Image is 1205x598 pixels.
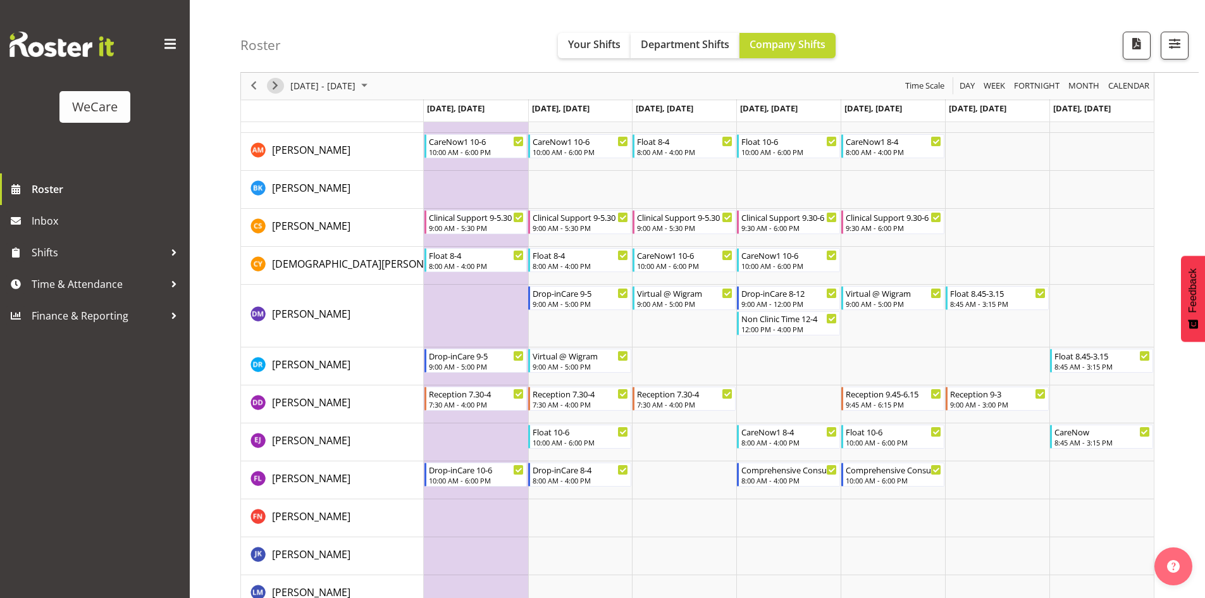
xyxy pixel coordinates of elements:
[533,211,628,223] div: Clinical Support 9-5.30
[841,463,944,487] div: Felize Lacson"s event - Comprehensive Consult 10-6 Begin From Friday, November 7, 2025 at 10:00:0...
[741,261,837,271] div: 10:00 AM - 6:00 PM
[272,357,350,372] a: [PERSON_NAME]
[272,509,350,523] span: [PERSON_NAME]
[241,347,424,385] td: Deepti Raturi resource
[982,78,1008,94] button: Timeline Week
[272,306,350,321] a: [PERSON_NAME]
[737,248,840,272] div: Christianna Yu"s event - CareNow1 10-6 Begin From Thursday, November 6, 2025 at 10:00:00 AM GMT+1...
[633,286,736,310] div: Deepti Mahajan"s event - Virtual @ Wigram Begin From Wednesday, November 5, 2025 at 9:00:00 AM GM...
[424,387,528,411] div: Demi Dumitrean"s event - Reception 7.30-4 Begin From Monday, November 3, 2025 at 7:30:00 AM GMT+1...
[241,499,424,537] td: Firdous Naqvi resource
[958,78,976,94] span: Day
[241,385,424,423] td: Demi Dumitrean resource
[272,396,350,409] span: [PERSON_NAME]
[1066,78,1102,94] button: Timeline Month
[32,243,164,262] span: Shifts
[272,257,460,271] span: [DEMOGRAPHIC_DATA][PERSON_NAME]
[741,287,837,299] div: Drop-inCare 8-12
[429,135,524,147] div: CareNow1 10-6
[637,147,732,157] div: 8:00 AM - 4:00 PM
[533,425,628,438] div: Float 10-6
[241,461,424,499] td: Felize Lacson resource
[1106,78,1152,94] button: Month
[528,387,631,411] div: Demi Dumitrean"s event - Reception 7.30-4 Begin From Tuesday, November 4, 2025 at 7:30:00 AM GMT+...
[528,210,631,234] div: Catherine Stewart"s event - Clinical Support 9-5.30 Begin From Tuesday, November 4, 2025 at 9:00:...
[1050,349,1153,373] div: Deepti Raturi"s event - Float 8.45-3.15 Begin From Sunday, November 9, 2025 at 8:45:00 AM GMT+13:...
[241,537,424,575] td: John Ko resource
[272,433,350,447] span: [PERSON_NAME]
[9,32,114,57] img: Rosterit website logo
[637,287,732,299] div: Virtual @ Wigram
[272,218,350,234] a: [PERSON_NAME]
[272,307,350,321] span: [PERSON_NAME]
[1067,78,1101,94] span: Month
[950,299,1046,309] div: 8:45 AM - 3:15 PM
[533,299,628,309] div: 9:00 AM - 5:00 PM
[528,248,631,272] div: Christianna Yu"s event - Float 8-4 Begin From Tuesday, November 4, 2025 at 8:00:00 AM GMT+13:00 E...
[846,463,941,476] div: Comprehensive Consult 10-6
[240,38,281,53] h4: Roster
[267,78,284,94] button: Next
[245,78,263,94] button: Previous
[846,299,941,309] div: 9:00 AM - 5:00 PM
[568,37,621,51] span: Your Shifts
[637,223,732,233] div: 9:00 AM - 5:30 PM
[241,133,424,171] td: Ashley Mendoza resource
[429,261,524,271] div: 8:00 AM - 4:00 PM
[846,399,941,409] div: 9:45 AM - 6:15 PM
[737,463,840,487] div: Felize Lacson"s event - Comprehensive Consult 8-4 Begin From Thursday, November 6, 2025 at 8:00:0...
[982,78,1006,94] span: Week
[533,463,628,476] div: Drop-inCare 8-4
[288,78,373,94] button: November 2025
[633,134,736,158] div: Ashley Mendoza"s event - Float 8-4 Begin From Wednesday, November 5, 2025 at 8:00:00 AM GMT+13:00...
[241,209,424,247] td: Catherine Stewart resource
[32,211,183,230] span: Inbox
[741,147,837,157] div: 10:00 AM - 6:00 PM
[637,387,732,400] div: Reception 7.30-4
[533,287,628,299] div: Drop-inCare 9-5
[741,324,837,334] div: 12:00 PM - 4:00 PM
[841,286,944,310] div: Deepti Mahajan"s event - Virtual @ Wigram Begin From Friday, November 7, 2025 at 9:00:00 AM GMT+1...
[32,180,183,199] span: Roster
[950,399,1046,409] div: 9:00 AM - 3:00 PM
[741,135,837,147] div: Float 10-6
[429,475,524,485] div: 10:00 AM - 6:00 PM
[1053,103,1111,114] span: [DATE], [DATE]
[1181,256,1205,342] button: Feedback - Show survey
[528,463,631,487] div: Felize Lacson"s event - Drop-inCare 8-4 Begin From Tuesday, November 4, 2025 at 8:00:00 AM GMT+13...
[950,287,1046,299] div: Float 8.45-3.15
[243,73,264,99] div: previous period
[949,103,1006,114] span: [DATE], [DATE]
[429,349,524,362] div: Drop-inCare 9-5
[846,211,941,223] div: Clinical Support 9.30-6
[272,181,350,195] span: [PERSON_NAME]
[741,312,837,325] div: Non Clinic Time 12-4
[424,134,528,158] div: Ashley Mendoza"s event - CareNow1 10-6 Begin From Monday, November 3, 2025 at 10:00:00 AM GMT+13:...
[424,248,528,272] div: Christianna Yu"s event - Float 8-4 Begin From Monday, November 3, 2025 at 8:00:00 AM GMT+13:00 En...
[429,361,524,371] div: 9:00 AM - 5:00 PM
[637,135,732,147] div: Float 8-4
[846,135,941,147] div: CareNow1 8-4
[737,286,840,310] div: Deepti Mahajan"s event - Drop-inCare 8-12 Begin From Thursday, November 6, 2025 at 9:00:00 AM GMT...
[641,37,729,51] span: Department Shifts
[528,349,631,373] div: Deepti Raturi"s event - Virtual @ Wigram Begin From Tuesday, November 4, 2025 at 9:00:00 AM GMT+1...
[533,261,628,271] div: 8:00 AM - 4:00 PM
[1187,268,1199,313] span: Feedback
[637,299,732,309] div: 9:00 AM - 5:00 PM
[533,249,628,261] div: Float 8-4
[1054,425,1150,438] div: CareNow
[528,425,631,449] div: Ella Jarvis"s event - Float 10-6 Begin From Tuesday, November 4, 2025 at 10:00:00 AM GMT+13:00 En...
[272,471,350,486] a: [PERSON_NAME]
[1123,32,1151,59] button: Download a PDF of the roster according to the set date range.
[272,547,350,562] a: [PERSON_NAME]
[533,437,628,447] div: 10:00 AM - 6:00 PM
[1013,78,1061,94] span: Fortnight
[903,78,947,94] button: Time Scale
[32,275,164,294] span: Time & Attendance
[424,463,528,487] div: Felize Lacson"s event - Drop-inCare 10-6 Begin From Monday, November 3, 2025 at 10:00:00 AM GMT+1...
[427,103,485,114] span: [DATE], [DATE]
[272,142,350,158] a: [PERSON_NAME]
[429,463,524,476] div: Drop-inCare 10-6
[1054,349,1150,362] div: Float 8.45-3.15
[241,285,424,347] td: Deepti Mahajan resource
